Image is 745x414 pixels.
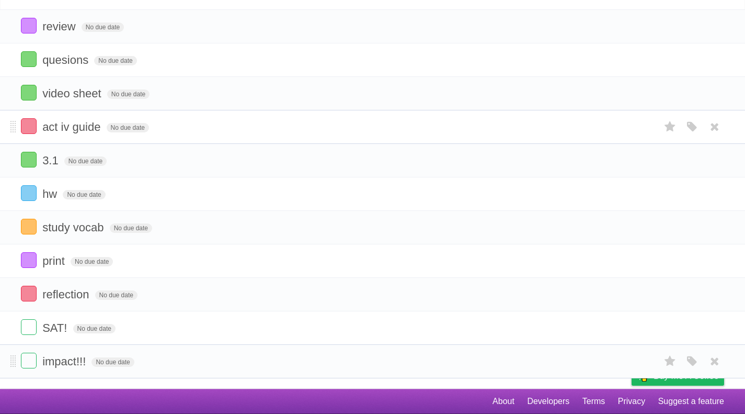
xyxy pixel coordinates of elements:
span: No due date [91,357,134,367]
span: review [42,20,78,33]
label: Done [21,85,37,100]
span: print [42,254,67,267]
span: No due date [64,156,107,166]
label: Star task [660,118,680,136]
a: Developers [527,391,569,411]
label: Done [21,319,37,335]
span: No due date [107,123,149,132]
label: Star task [660,353,680,370]
span: study vocab [42,221,106,234]
span: No due date [95,290,137,300]
span: No due date [94,56,136,65]
label: Done [21,353,37,368]
span: No due date [73,324,116,333]
a: Suggest a feature [658,391,724,411]
span: hw [42,187,60,200]
label: Done [21,152,37,167]
span: No due date [82,23,124,32]
span: 3.1 [42,154,61,167]
span: SAT! [42,321,70,334]
label: Done [21,185,37,201]
a: About [492,391,514,411]
span: impact!!! [42,355,88,368]
label: Done [21,252,37,268]
span: No due date [63,190,105,199]
span: No due date [107,89,150,99]
label: Done [21,219,37,234]
a: Terms [582,391,605,411]
label: Done [21,18,37,33]
label: Done [21,286,37,301]
span: Buy me a coffee [654,367,719,385]
span: video sheet [42,87,104,100]
span: quesions [42,53,91,66]
span: No due date [71,257,113,266]
label: Done [21,118,37,134]
span: reflection [42,288,91,301]
label: Done [21,51,37,67]
span: No due date [110,223,152,233]
a: Privacy [618,391,645,411]
span: act iv guide [42,120,103,133]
